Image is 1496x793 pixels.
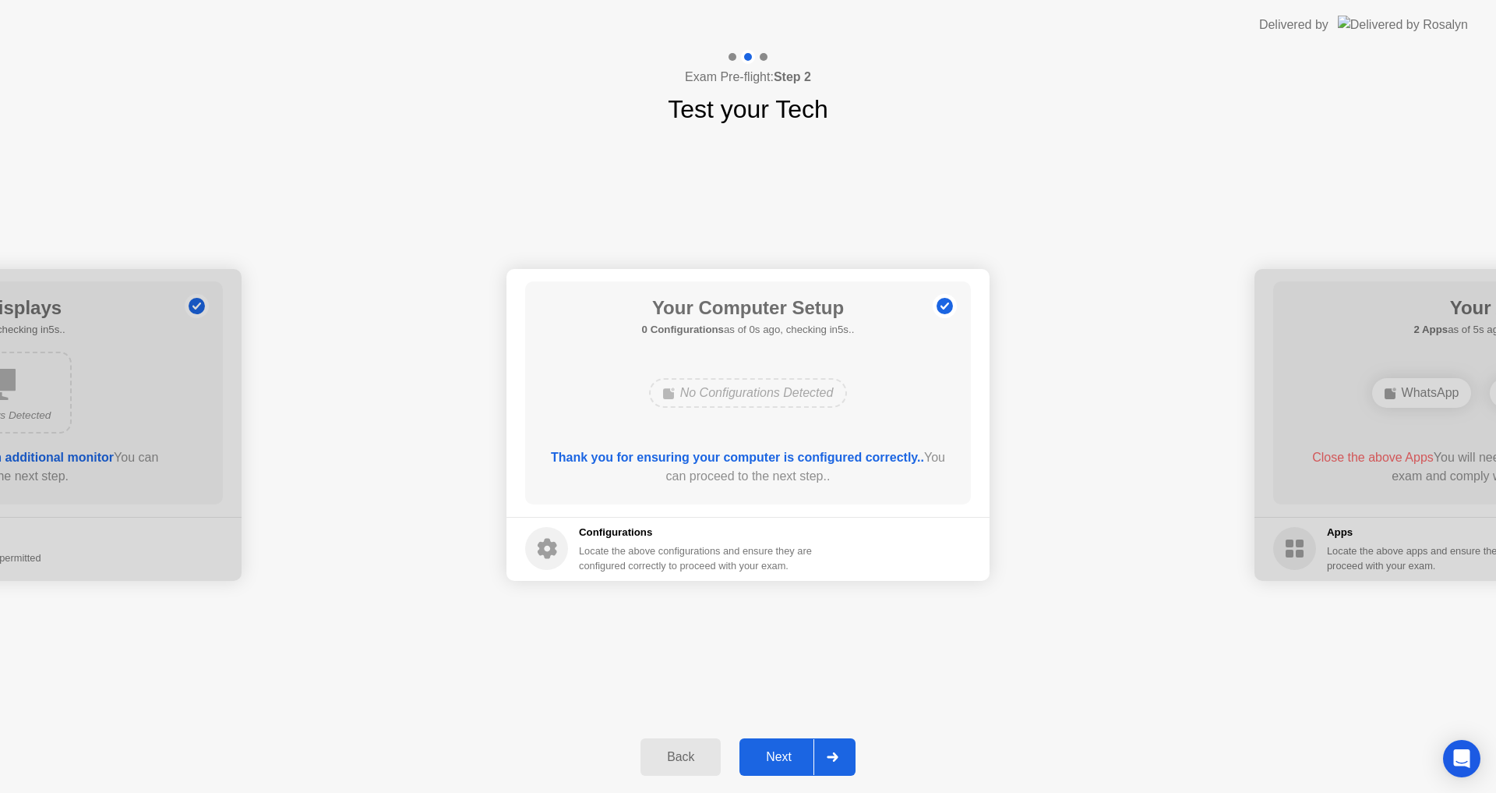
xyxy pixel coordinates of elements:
button: Back [640,738,721,776]
div: Delivered by [1259,16,1328,34]
h1: Your Computer Setup [642,294,855,322]
div: Locate the above configurations and ensure they are configured correctly to proceed with your exam. [579,543,815,573]
h5: as of 0s ago, checking in5s.. [642,322,855,338]
h5: Configurations [579,525,815,540]
div: Next [744,750,813,764]
img: Delivered by Rosalyn [1338,16,1468,34]
button: Next [739,738,856,776]
div: No Configurations Detected [649,378,848,408]
b: Step 2 [774,70,811,83]
h4: Exam Pre-flight: [685,68,811,87]
b: 0 Configurations [642,324,724,335]
h1: Test your Tech [668,90,828,128]
b: Thank you for ensuring your computer is configured correctly.. [551,451,924,464]
div: Back [645,750,716,764]
div: Open Intercom Messenger [1443,740,1480,777]
div: You can proceed to the next step.. [548,448,949,486]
